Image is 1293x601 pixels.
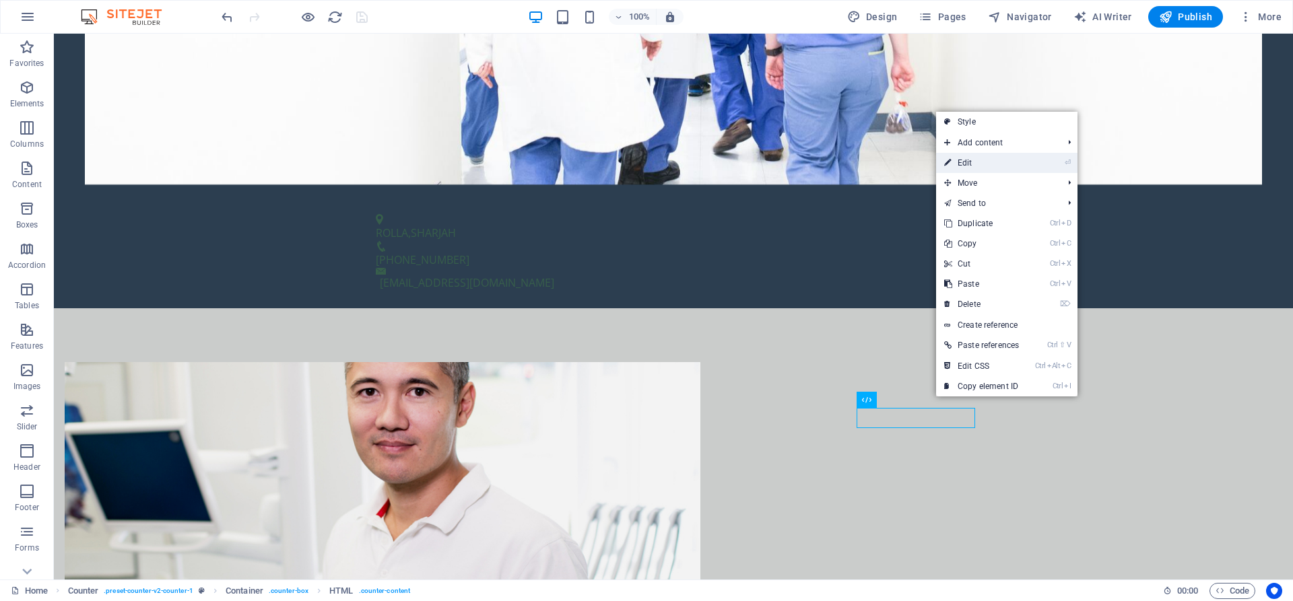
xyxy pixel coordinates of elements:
[919,10,966,24] span: Pages
[936,193,1057,213] a: Send to
[664,11,676,23] i: On resize automatically adjust zoom level to fit chosen device.
[936,234,1027,254] a: CtrlCCopy
[936,335,1027,355] a: Ctrl⇧VPaste references
[68,583,99,599] span: Click to select. Double-click to edit
[1187,586,1189,596] span: :
[199,587,205,594] i: This element is a customizable preset
[1061,279,1071,288] i: V
[300,9,316,25] button: Click here to leave preview mode and continue editing
[9,58,44,69] p: Favorites
[847,10,898,24] span: Design
[1266,583,1282,599] button: Usercentrics
[1050,239,1061,248] i: Ctrl
[77,9,178,25] img: Editor Logo
[1050,219,1061,227] i: Ctrl
[1068,6,1137,28] button: AI Writer
[10,98,44,109] p: Elements
[936,356,1027,376] a: CtrlAltCEdit CSS
[936,315,1077,335] a: Create reference
[15,502,39,513] p: Footer
[1053,382,1063,390] i: Ctrl
[1239,10,1282,24] span: More
[936,112,1077,132] a: Style
[1159,10,1212,24] span: Publish
[1209,583,1255,599] button: Code
[1047,341,1058,349] i: Ctrl
[1059,341,1065,349] i: ⇧
[15,300,39,311] p: Tables
[359,583,411,599] span: . counter-content
[357,192,402,207] span: SHARJAH
[1060,299,1071,308] i: ⌦
[322,191,906,207] p: ,
[1065,158,1071,167] i: ⏎
[1061,239,1071,248] i: C
[629,9,651,25] h6: 100%
[13,462,40,472] p: Header
[17,421,38,432] p: Slider
[16,219,38,230] p: Boxes
[10,139,44,149] p: Columns
[1061,259,1071,268] i: X
[609,9,657,25] button: 100%
[1050,279,1061,288] i: Ctrl
[322,219,416,234] span: [PHONE_NUMBER]
[936,133,1057,153] span: Add content
[12,179,42,190] p: Content
[1177,583,1198,599] span: 00 00
[1148,6,1223,28] button: Publish
[8,260,46,271] p: Accordion
[1073,10,1132,24] span: AI Writer
[68,583,411,599] nav: breadcrumb
[326,242,500,256] a: [EMAIL_ADDRESS][DOMAIN_NAME]
[936,254,1027,274] a: CtrlXCut
[1067,341,1071,349] i: V
[983,6,1057,28] button: Navigator
[936,274,1027,294] a: CtrlVPaste
[913,6,971,28] button: Pages
[936,213,1027,234] a: CtrlDDuplicate
[936,294,1027,314] a: ⌦Delete
[219,9,235,25] button: undo
[327,9,343,25] button: reload
[1216,583,1249,599] span: Code
[220,9,235,25] i: Undo: Change background color (Ctrl+Z)
[842,6,903,28] div: Design (Ctrl+Alt+Y)
[988,10,1052,24] span: Navigator
[13,381,41,392] p: Images
[936,376,1027,396] a: CtrlICopy element ID
[1061,219,1071,227] i: D
[1061,361,1071,370] i: C
[269,583,308,599] span: . counter-box
[1064,382,1071,390] i: I
[322,192,354,207] span: ROLLA
[11,583,48,599] a: Click to cancel selection. Double-click to open Pages
[1050,259,1061,268] i: Ctrl
[1047,361,1061,370] i: Alt
[936,153,1027,173] a: ⏎Edit
[329,583,353,599] span: Click to select. Double-click to edit
[15,542,39,553] p: Forms
[11,341,43,351] p: Features
[104,583,193,599] span: . preset-counter-v2-counter-1
[1035,361,1046,370] i: Ctrl
[226,583,263,599] span: Click to select. Double-click to edit
[1163,583,1199,599] h6: Session time
[1234,6,1287,28] button: More
[842,6,903,28] button: Design
[936,173,1057,193] span: Move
